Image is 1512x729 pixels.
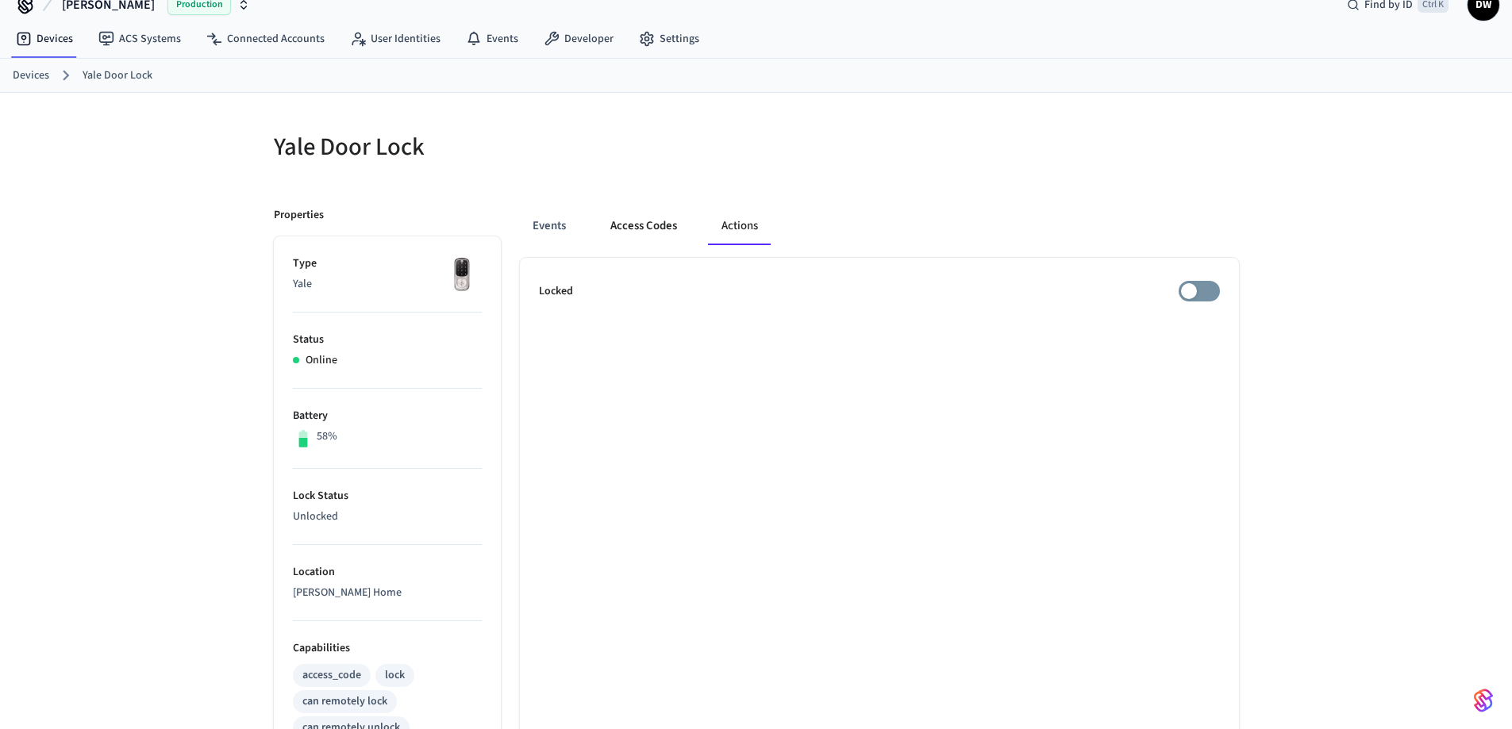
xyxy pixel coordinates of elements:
a: Devices [3,25,86,53]
p: Lock Status [293,488,482,505]
p: Type [293,255,482,272]
a: Events [453,25,531,53]
p: Location [293,564,482,581]
a: Yale Door Lock [83,67,152,84]
div: ant example [520,207,1239,245]
a: User Identities [337,25,453,53]
p: Online [306,352,337,369]
p: Capabilities [293,640,482,657]
p: Properties [274,207,324,224]
p: Yale [293,276,482,293]
p: Status [293,332,482,348]
p: Locked [539,283,573,300]
p: Battery [293,408,482,424]
p: 58% [317,428,337,445]
a: Devices [13,67,49,84]
a: Developer [531,25,626,53]
img: SeamLogoGradient.69752ec5.svg [1474,688,1493,713]
a: ACS Systems [86,25,194,53]
button: Access Codes [598,207,690,245]
p: Unlocked [293,508,482,525]
div: access_code [302,667,361,684]
button: Actions [709,207,771,245]
div: can remotely lock [302,693,387,710]
img: Yale Assure Touchscreen Wifi Smart Lock, Satin Nickel, Front [442,255,482,295]
button: Events [520,207,579,245]
a: Connected Accounts [194,25,337,53]
a: Settings [626,25,712,53]
p: [PERSON_NAME] Home [293,585,482,601]
h5: Yale Door Lock [274,131,747,163]
div: lock [385,667,405,684]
